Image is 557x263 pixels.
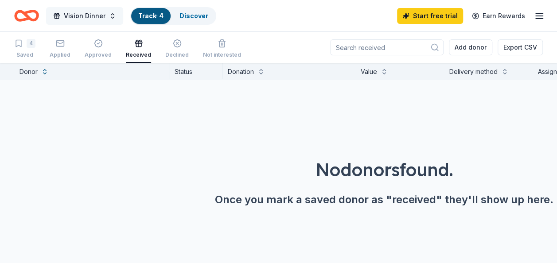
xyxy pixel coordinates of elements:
[498,39,543,55] button: Export CSV
[130,7,216,25] button: Track· 4Discover
[179,12,208,19] a: Discover
[50,51,70,58] div: Applied
[228,66,254,77] div: Donation
[330,39,444,55] input: Search received
[85,51,112,58] div: Approved
[203,35,241,63] button: Not interested
[46,7,123,25] button: Vision Dinner
[138,12,164,19] a: Track· 4
[85,35,112,63] button: Approved
[27,39,35,48] div: 4
[50,35,70,63] button: Applied
[467,8,530,24] a: Earn Rewards
[165,35,189,63] button: Declined
[361,66,377,77] div: Value
[169,63,222,79] div: Status
[126,35,151,63] button: Received
[14,5,39,26] a: Home
[449,39,492,55] button: Add donor
[397,8,463,24] a: Start free trial
[14,51,35,58] div: Saved
[165,51,189,58] div: Declined
[203,51,241,58] div: Not interested
[19,66,38,77] div: Donor
[126,51,151,58] div: Received
[449,66,498,77] div: Delivery method
[14,35,35,63] button: 4Saved
[64,11,105,21] span: Vision Dinner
